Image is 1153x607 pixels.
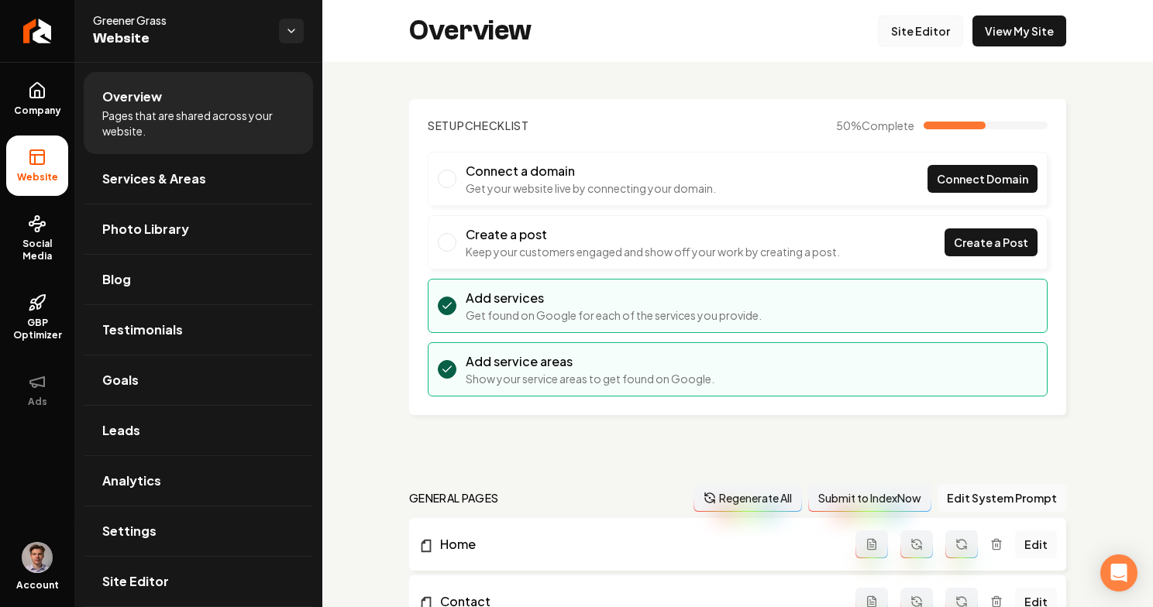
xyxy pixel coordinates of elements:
[102,371,139,389] span: Goals
[84,506,313,556] a: Settings
[937,171,1028,187] span: Connect Domain
[409,490,499,506] h2: general pages
[928,165,1038,193] a: Connect Domain
[466,162,716,180] h3: Connect a domain
[11,171,64,183] span: Website
[102,220,189,238] span: Photo Library
[84,255,313,304] a: Blog
[22,396,53,408] span: Ads
[972,15,1066,46] a: View My Site
[102,572,169,591] span: Site Editor
[836,118,914,133] span: 50 %
[102,170,206,188] span: Services & Areas
[466,180,716,196] p: Get your website live by connecting your domain.
[102,472,161,490] span: Analytics
[8,105,67,117] span: Company
[84,456,313,506] a: Analytics
[6,69,68,129] a: Company
[102,108,294,139] span: Pages that are shared across your website.
[102,421,140,440] span: Leads
[84,406,313,455] a: Leads
[466,289,762,307] h3: Add services
[409,15,532,46] h2: Overview
[466,352,714,371] h3: Add service areas
[808,484,931,512] button: Submit to IndexNow
[1100,554,1138,592] div: Open Intercom Messenger
[6,317,68,341] span: GBP Optimizer
[428,118,529,133] h2: Checklist
[102,270,131,289] span: Blog
[23,19,52,43] img: Rebolt Logo
[466,244,840,259] p: Keep your customers engaged and show off your work by creating a post.
[855,530,888,558] button: Add admin page prompt
[694,484,802,512] button: Regenerate All
[22,542,53,573] button: Open user button
[102,321,183,339] span: Testimonials
[6,281,68,354] a: GBP Optimizer
[84,305,313,355] a: Testimonials
[945,228,1038,256] a: Create a Post
[466,225,840,244] h3: Create a post
[428,118,465,132] span: Setup
[22,542,53,573] img: Gregory Geel
[466,307,762,323] p: Get found on Google for each of the services you provide.
[862,118,914,132] span: Complete
[418,535,855,554] a: Home
[93,12,267,28] span: Greener Grass
[954,235,1028,251] span: Create a Post
[6,202,68,275] a: Social Media
[938,484,1066,512] button: Edit System Prompt
[102,522,157,540] span: Settings
[84,204,313,254] a: Photo Library
[84,557,313,606] a: Site Editor
[93,28,267,50] span: Website
[16,579,59,592] span: Account
[878,15,963,46] a: Site Editor
[84,154,313,204] a: Services & Areas
[84,355,313,405] a: Goals
[6,360,68,420] button: Ads
[6,238,68,262] span: Social Media
[102,87,162,106] span: Overview
[466,371,714,386] p: Show your service areas to get found on Google.
[1015,530,1057,558] a: Edit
